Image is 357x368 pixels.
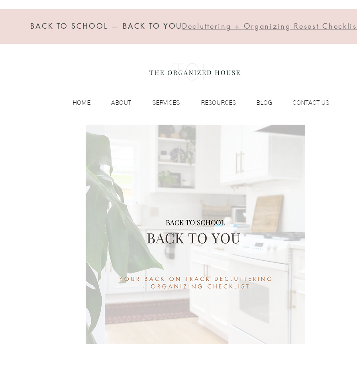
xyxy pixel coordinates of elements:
[276,97,333,109] a: CONTACT US
[56,97,333,109] nav: Site
[56,97,94,109] a: HOME
[146,56,243,88] img: the organized house
[197,97,240,109] p: RESOURCES
[69,97,94,109] p: HOME
[94,97,135,109] a: ABOUT
[135,97,184,109] a: SERVICES
[252,97,276,109] p: BLOG
[288,97,333,109] p: CONTACT US
[107,97,135,109] p: ABOUT
[184,97,240,109] a: RESOURCES
[240,97,276,109] a: BLOG
[30,21,182,31] span: BACK TO SCHOOL — BACK TO YOU
[148,97,184,109] p: SERVICES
